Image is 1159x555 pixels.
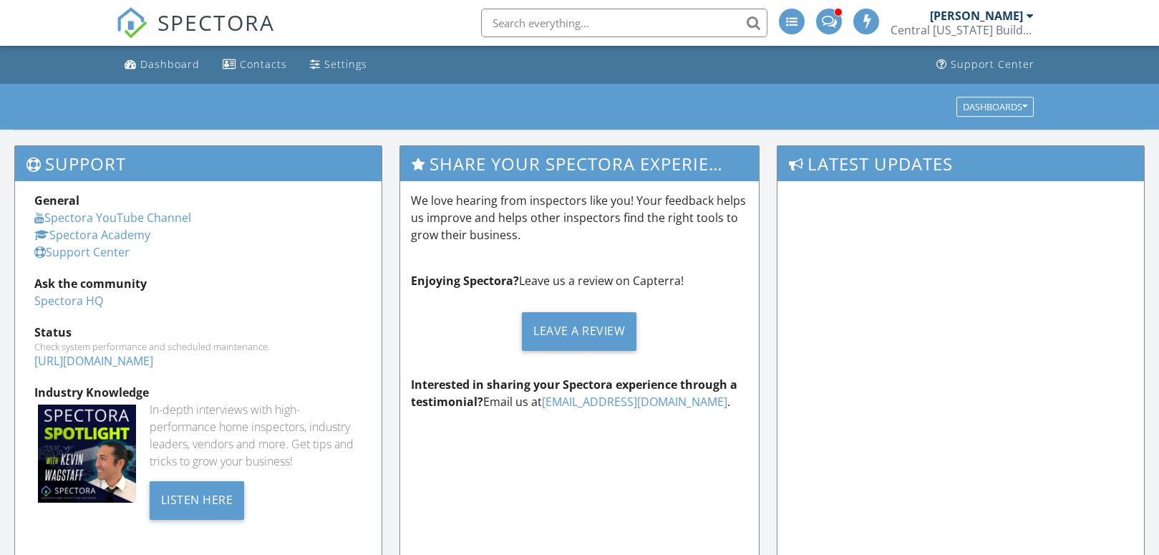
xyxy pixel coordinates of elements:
a: Support Center [34,244,130,260]
div: Dashboards [963,102,1027,112]
a: Contacts [217,52,293,78]
a: Support Center [931,52,1040,78]
a: Spectora Academy [34,227,150,243]
img: Spectoraspolightmain [38,405,136,503]
a: SPECTORA [116,19,275,49]
a: Spectora YouTube Channel [34,210,191,226]
div: Support Center [951,57,1034,71]
h3: Latest Updates [777,146,1144,181]
div: Ask the community [34,275,362,292]
div: Central Florida Building Inspectors [891,23,1034,37]
div: Settings [324,57,367,71]
a: [URL][DOMAIN_NAME] [34,353,153,369]
a: Listen Here [150,491,245,507]
div: In-depth interviews with high-performance home inspectors, industry leaders, vendors and more. Ge... [150,401,363,470]
div: [PERSON_NAME] [930,9,1023,23]
strong: General [34,193,79,208]
a: Settings [304,52,373,78]
p: We love hearing from inspectors like you! Your feedback helps us improve and helps other inspecto... [411,192,747,243]
strong: Enjoying Spectora? [411,273,519,289]
div: Check system performance and scheduled maintenance. [34,341,362,352]
div: Contacts [240,57,287,71]
div: Dashboard [140,57,200,71]
span: SPECTORA [157,7,275,37]
div: Status [34,324,362,341]
a: Spectora HQ [34,293,103,309]
h3: Support [15,146,382,181]
button: Dashboards [956,97,1034,117]
strong: Interested in sharing your Spectora experience through a testimonial? [411,377,737,410]
input: Search everything... [481,9,767,37]
a: Dashboard [119,52,205,78]
a: Leave a Review [411,301,747,362]
div: Industry Knowledge [34,384,362,401]
div: Leave a Review [522,312,636,351]
a: [EMAIL_ADDRESS][DOMAIN_NAME] [542,394,727,410]
img: The Best Home Inspection Software - Spectora [116,7,147,39]
p: Email us at . [411,376,747,410]
h3: Share Your Spectora Experience [400,146,758,181]
div: Listen Here [150,481,245,520]
p: Leave us a review on Capterra! [411,272,747,289]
